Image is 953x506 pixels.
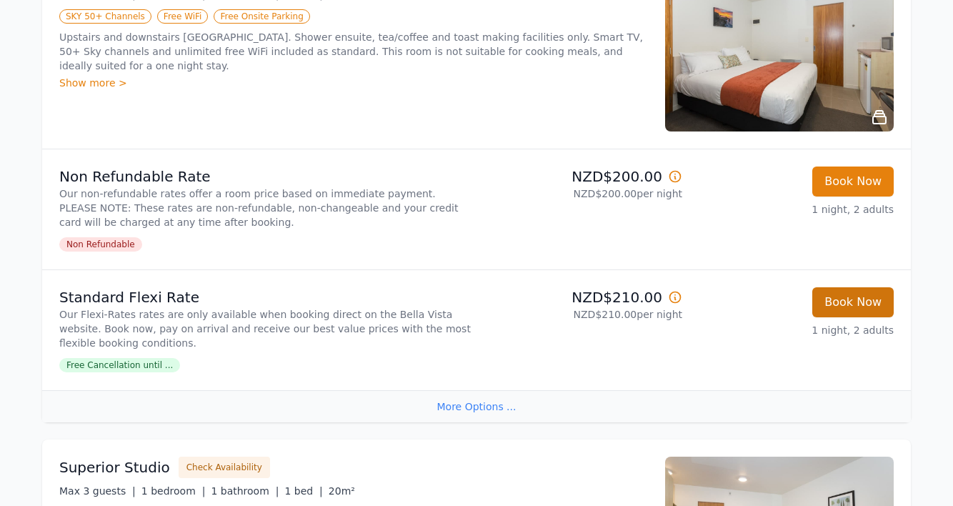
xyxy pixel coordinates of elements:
p: NZD$210.00 per night [482,307,682,322]
p: Our non-refundable rates offer a room price based on immediate payment. PLEASE NOTE: These rates ... [59,187,471,229]
span: 1 bed | [284,485,322,497]
div: More Options ... [42,390,911,422]
span: 1 bathroom | [211,485,279,497]
span: 1 bedroom | [141,485,206,497]
span: Max 3 guests | [59,485,136,497]
h3: Superior Studio [59,457,170,477]
span: 20m² [329,485,355,497]
p: Upstairs and downstairs [GEOGRAPHIC_DATA]. Shower ensuite, tea/coffee and toast making facilities... [59,30,648,73]
p: 1 night, 2 adults [694,202,894,217]
p: Our Flexi-Rates rates are only available when booking direct on the Bella Vista website. Book now... [59,307,471,350]
p: Non Refundable Rate [59,167,471,187]
span: Free Cancellation until ... [59,358,180,372]
div: Show more > [59,76,648,90]
span: Free Onsite Parking [214,9,309,24]
button: Book Now [812,167,894,197]
p: Standard Flexi Rate [59,287,471,307]
button: Check Availability [179,457,270,478]
p: 1 night, 2 adults [694,323,894,337]
p: NZD$210.00 [482,287,682,307]
span: SKY 50+ Channels [59,9,151,24]
p: NZD$200.00 per night [482,187,682,201]
span: Non Refundable [59,237,142,252]
span: Free WiFi [157,9,209,24]
button: Book Now [812,287,894,317]
p: NZD$200.00 [482,167,682,187]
